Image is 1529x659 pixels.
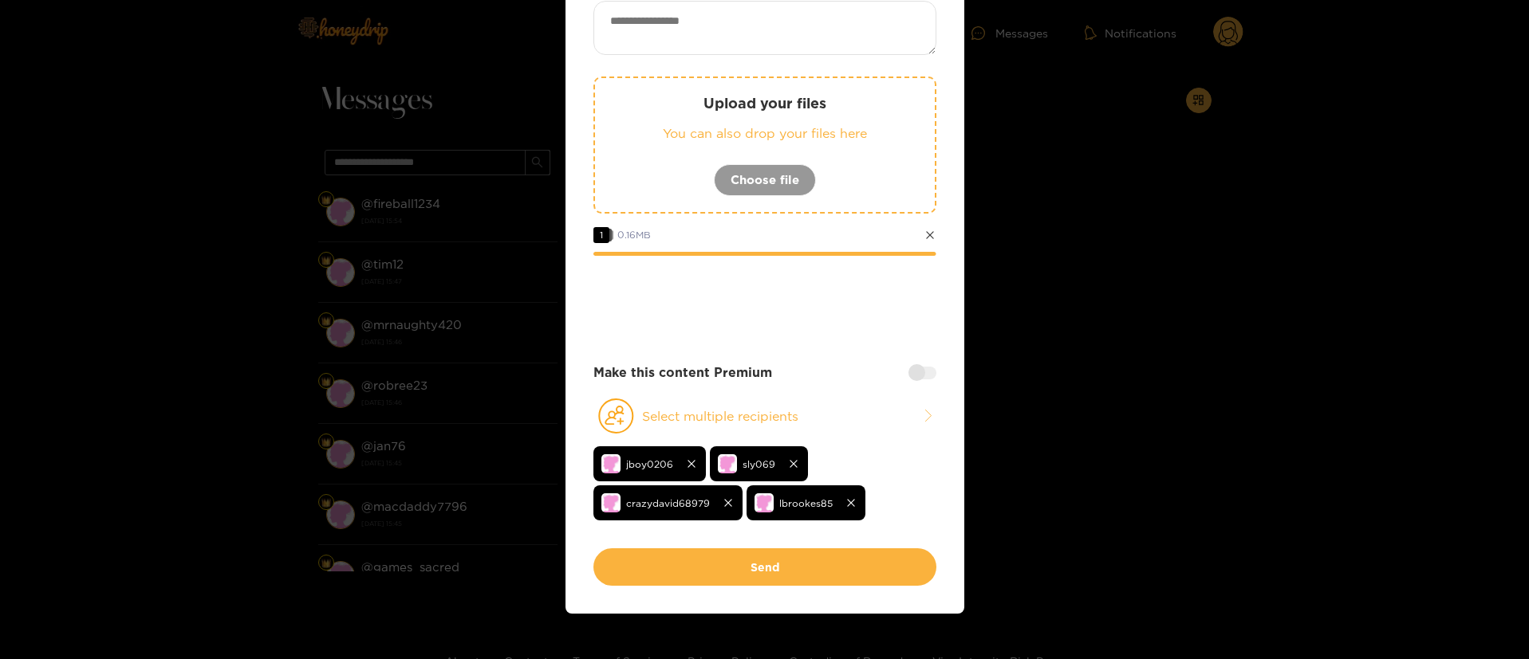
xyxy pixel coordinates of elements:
[779,494,833,512] span: lbrookes85
[617,229,651,240] span: 0.16 MB
[593,548,936,586] button: Send
[593,398,936,434] button: Select multiple recipients
[601,493,621,512] img: no-avatar.png
[755,493,774,512] img: no-avatar.png
[601,454,621,473] img: no-avatar.png
[626,455,673,473] span: jboy0206
[593,227,609,243] span: 1
[714,164,816,196] button: Choose file
[627,124,903,143] p: You can also drop your files here
[627,94,903,112] p: Upload your files
[593,363,772,382] strong: Make this content Premium
[743,455,775,473] span: sly069
[718,454,737,473] img: no-avatar.png
[626,494,710,512] span: crazydavid68979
